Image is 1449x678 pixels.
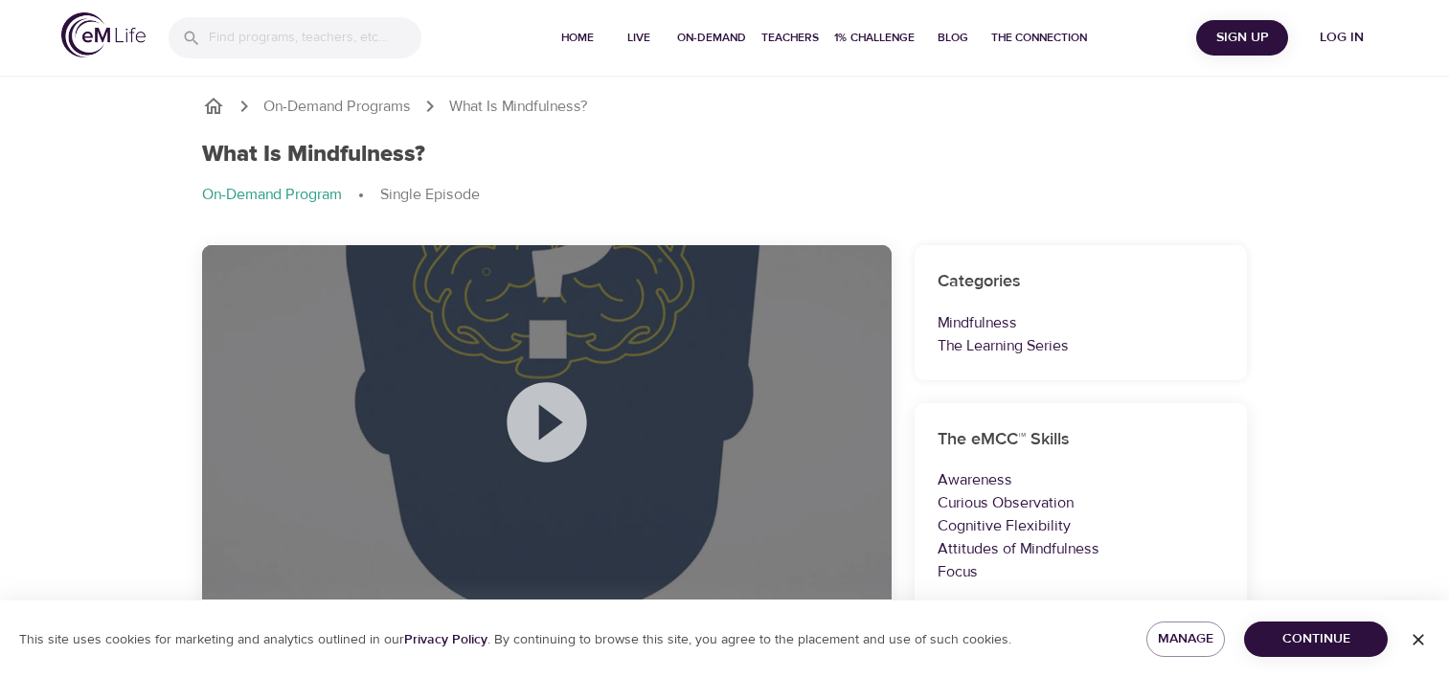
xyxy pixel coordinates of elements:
span: On-Demand [677,28,746,48]
span: Continue [1259,627,1372,651]
button: Manage [1146,621,1226,657]
p: What Is Mindfulness? [449,96,588,118]
p: Attitudes of Mindfulness [938,537,1225,560]
p: The Learning Series [938,334,1225,357]
span: Teachers [761,28,819,48]
button: Continue [1244,621,1388,657]
p: Cognitive Flexibility [938,514,1225,537]
nav: breadcrumb [202,184,1248,207]
a: Privacy Policy [404,631,487,648]
h6: The eMCC™ Skills [938,426,1225,454]
input: Find programs, teachers, etc... [209,17,421,58]
span: Live [616,28,662,48]
h6: Categories [938,268,1225,296]
span: Manage [1162,627,1211,651]
p: Curious Observation [938,491,1225,514]
h1: What Is Mindfulness? [202,141,425,169]
p: Awareness [938,468,1225,491]
a: On-Demand Programs [263,96,411,118]
span: 1% Challenge [834,28,915,48]
p: Single Episode [380,184,480,206]
nav: breadcrumb [202,95,1248,118]
p: Focus [938,560,1225,583]
span: Home [555,28,600,48]
span: Log in [1303,26,1380,50]
button: Log in [1296,20,1388,56]
span: Blog [930,28,976,48]
span: Sign Up [1204,26,1280,50]
p: Mindfulness [938,311,1225,334]
p: On-Demand Program [202,184,342,206]
img: logo [61,12,146,57]
button: Sign Up [1196,20,1288,56]
span: The Connection [991,28,1087,48]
